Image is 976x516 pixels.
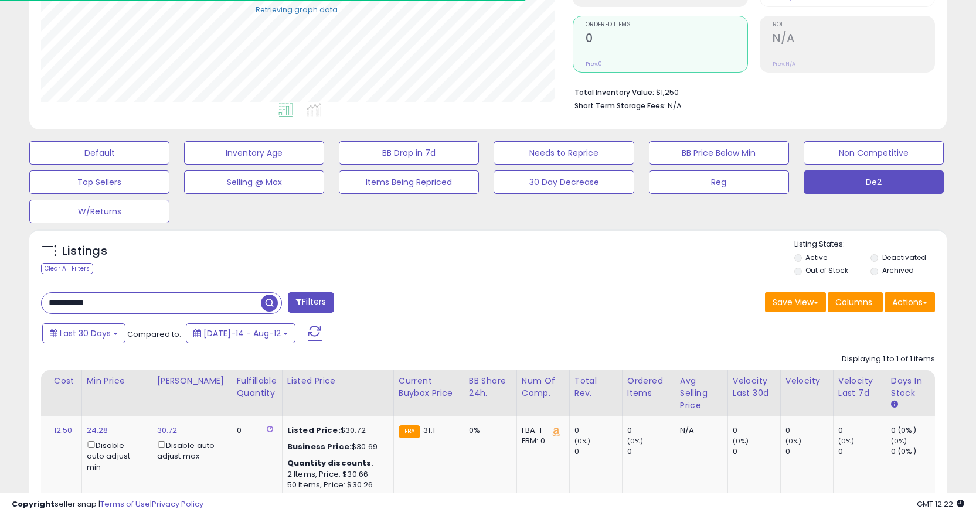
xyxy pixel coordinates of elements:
[12,498,55,510] strong: Copyright
[733,375,776,399] div: Velocity Last 30d
[891,425,938,436] div: 0 (0%)
[882,252,926,262] label: Deactivated
[891,436,907,446] small: (0%)
[627,375,670,399] div: Ordered Items
[574,375,617,399] div: Total Rev.
[29,200,169,223] button: W/Returns
[668,100,682,111] span: N/A
[522,436,560,446] div: FBM: 0
[12,499,203,510] div: seller snap | |
[649,141,789,165] button: BB Price Below Min
[288,292,334,313] button: Filters
[100,498,150,510] a: Terms of Use
[87,425,108,436] a: 24.28
[574,436,591,446] small: (0%)
[522,425,560,436] div: FBA: 1
[574,446,622,457] div: 0
[469,375,512,399] div: BB Share 24h.
[627,425,675,436] div: 0
[399,425,420,438] small: FBA
[838,425,886,436] div: 0
[574,101,666,111] b: Short Term Storage Fees:
[41,263,93,274] div: Clear All Filters
[804,170,944,194] button: De2
[574,84,926,98] li: $1,250
[399,375,459,399] div: Current Buybox Price
[649,170,789,194] button: Reg
[828,292,883,312] button: Columns
[287,469,385,480] div: 2 Items, Price: $30.66
[152,498,203,510] a: Privacy Policy
[287,441,352,452] b: Business Price:
[184,170,324,194] button: Selling @ Max
[838,446,886,457] div: 0
[494,141,634,165] button: Needs to Reprice
[127,329,181,340] span: Compared to:
[87,375,147,387] div: Min Price
[794,239,947,250] p: Listing States:
[423,425,435,436] span: 31.1
[287,457,372,469] b: Quantity discounts
[339,141,479,165] button: BB Drop in 7d
[42,323,125,343] button: Last 30 Days
[842,354,935,365] div: Displaying 1 to 1 of 1 items
[882,265,914,275] label: Archived
[287,425,385,436] div: $30.72
[805,265,848,275] label: Out of Stock
[256,4,341,15] div: Retrieving graph data..
[29,170,169,194] button: Top Sellers
[885,292,935,312] button: Actions
[733,425,780,436] div: 0
[733,436,749,446] small: (0%)
[627,446,675,457] div: 0
[157,425,178,436] a: 30.72
[586,22,747,28] span: Ordered Items
[891,446,938,457] div: 0 (0%)
[773,60,795,67] small: Prev: N/A
[785,375,828,387] div: Velocity
[773,32,934,47] h2: N/A
[627,436,644,446] small: (0%)
[785,446,833,457] div: 0
[586,32,747,47] h2: 0
[62,243,107,259] h5: Listings
[917,498,964,510] span: 2025-09-12 12:22 GMT
[680,425,719,436] div: N/A
[287,375,389,387] div: Listed Price
[680,375,723,412] div: Avg Selling Price
[765,292,826,312] button: Save View
[785,425,833,436] div: 0
[805,252,827,262] label: Active
[184,141,324,165] button: Inventory Age
[157,439,223,462] div: Disable auto adjust max
[237,425,273,436] div: 0
[469,425,508,436] div: 0%
[87,439,143,473] div: Disable auto adjust min
[54,425,73,436] a: 12.50
[237,375,277,399] div: Fulfillable Quantity
[522,375,564,399] div: Num of Comp.
[186,323,295,343] button: [DATE]-14 - Aug-12
[287,480,385,490] div: 50 Items, Price: $30.26
[804,141,944,165] button: Non Competitive
[785,436,802,446] small: (0%)
[494,170,634,194] button: 30 Day Decrease
[574,87,654,97] b: Total Inventory Value:
[838,436,855,446] small: (0%)
[574,425,622,436] div: 0
[835,296,872,308] span: Columns
[733,446,780,457] div: 0
[287,458,385,469] div: :
[54,375,77,387] div: Cost
[891,399,898,410] small: Days In Stock.
[586,60,602,67] small: Prev: 0
[891,375,934,399] div: Days In Stock
[60,327,111,339] span: Last 30 Days
[287,442,385,452] div: $30.69
[773,22,934,28] span: ROI
[838,375,881,399] div: Velocity Last 7d
[287,425,341,436] b: Listed Price:
[29,141,169,165] button: Default
[203,327,281,339] span: [DATE]-14 - Aug-12
[157,375,227,387] div: [PERSON_NAME]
